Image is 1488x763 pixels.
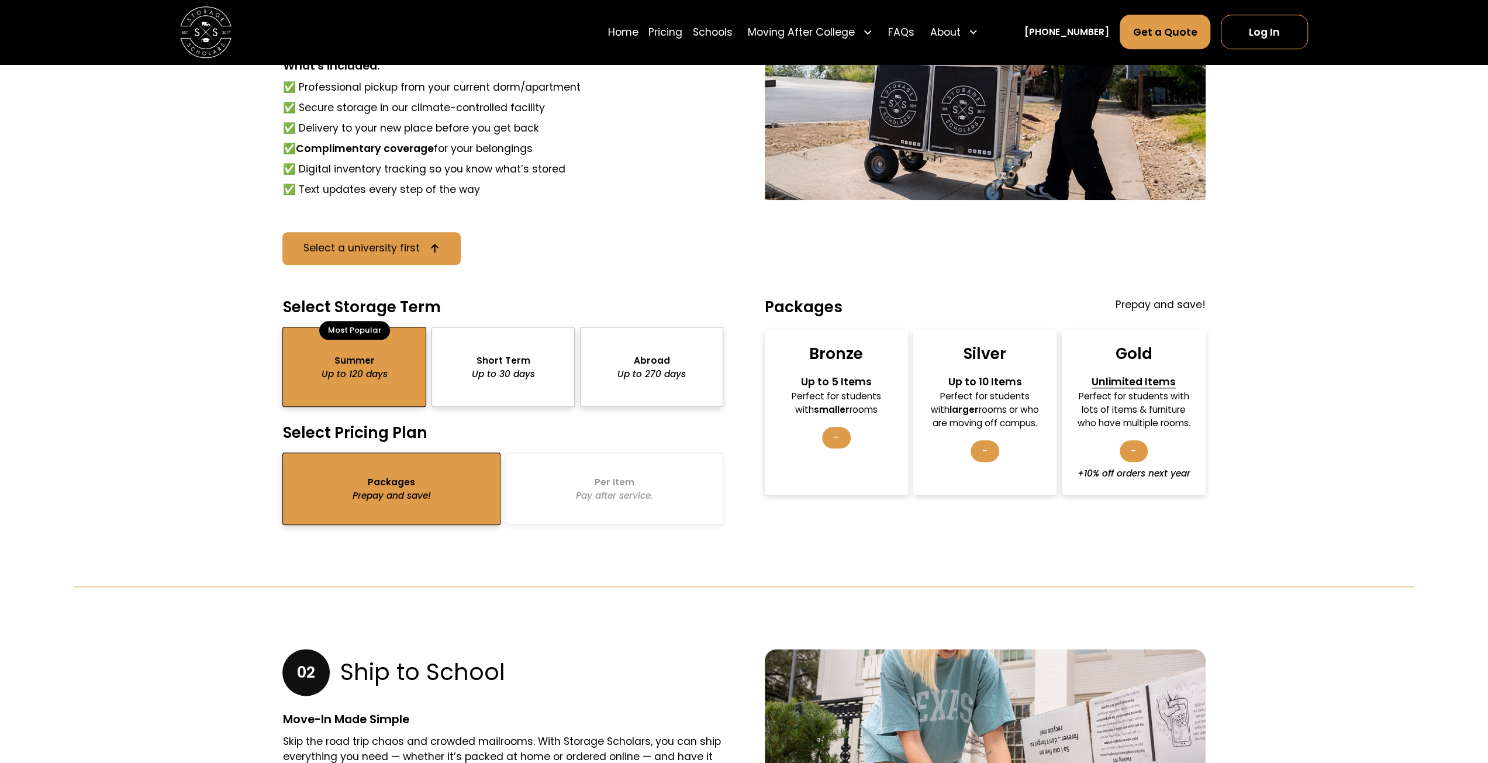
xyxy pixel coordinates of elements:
[340,658,505,686] h3: Ship to School
[1116,297,1206,317] div: Prepay and save!
[295,141,433,156] strong: Complimentary coverage
[748,25,855,40] div: Moving After College
[608,14,638,50] a: Home
[1073,389,1194,430] div: Perfect for students with lots of items & furniture who have multiple rooms.
[930,25,960,40] div: About
[743,14,878,50] div: Moving After College
[1077,467,1190,480] div: +10% off orders next year
[925,14,983,50] div: About
[282,711,723,729] div: Move-In Made Simple
[282,423,723,443] h4: Select Pricing Plan
[282,232,460,265] a: Select a university first
[282,182,723,197] li: ✅ Text updates every step of the way
[648,14,682,50] a: Pricing
[1115,344,1152,364] div: Gold
[776,389,897,416] div: Perfect for students with rooms
[1120,15,1211,49] a: Get a Quote
[1120,440,1148,462] div: -
[180,6,232,58] img: Storage Scholars main logo
[776,374,897,389] div: Up to 5 Items
[814,403,850,416] strong: smaller
[282,80,723,95] li: ✅ Professional pickup from your current dorm/apartment
[1221,15,1308,49] a: Log In
[282,649,330,696] div: 02
[809,344,863,364] div: Bronze
[971,440,999,462] div: -
[888,14,914,50] a: FAQs
[282,161,723,177] li: ✅ Digital inventory tracking so you know what’s stored
[282,100,723,115] li: ✅ Secure storage in our climate-controlled facility
[765,297,843,317] h4: Packages
[1073,374,1194,389] div: Unlimited Items
[822,427,851,448] div: -
[303,243,420,254] div: Select a university first
[282,297,723,317] h4: Select Storage Term
[282,141,723,156] li: ✅ for your belongings
[319,321,390,340] div: Most Popular
[924,389,1045,430] div: Perfect for students with rooms or who are moving off campus.
[1024,25,1109,39] a: [PHONE_NUMBER]
[924,374,1045,389] div: Up to 10 Items
[282,57,723,75] div: What's included:
[282,120,723,136] li: ✅ Delivery to your new place before you get back
[282,297,1205,525] form: package-pricing
[964,344,1006,364] div: Silver
[950,403,979,416] strong: larger
[693,14,733,50] a: Schools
